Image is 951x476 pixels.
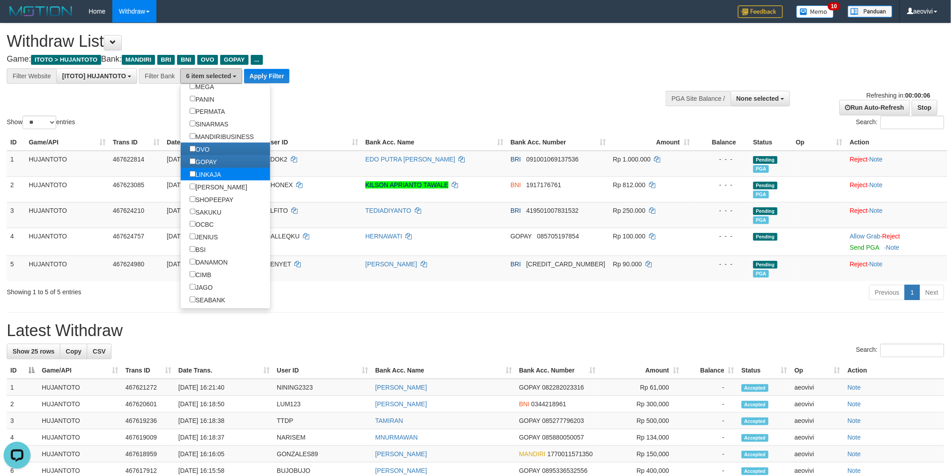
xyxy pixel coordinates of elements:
[905,92,930,99] strong: 00:00:06
[7,68,56,84] div: Filter Website
[181,281,222,293] label: JAGO
[175,446,273,463] td: [DATE] 16:16:05
[738,5,783,18] img: Feedback.jpg
[113,156,144,163] span: 467622814
[848,400,861,408] a: Note
[796,5,834,18] img: Button%20Memo.svg
[181,243,214,256] label: BSI
[920,285,944,300] a: Next
[375,434,418,441] a: MNURMAWAN
[167,156,213,163] span: [DATE] 16:20:32
[181,93,223,105] label: PANIN
[190,146,196,152] input: OVO
[599,429,683,446] td: Rp 134,000
[519,400,529,408] span: BNI
[31,55,101,65] span: ITOTO > HUJANTOTO
[791,413,844,429] td: aeovivi
[167,207,213,214] span: [DATE] 16:22:42
[113,260,144,268] span: 467624980
[122,55,155,65] span: MANDIRI
[60,344,87,359] a: Copy
[365,260,417,268] a: [PERSON_NAME]
[846,134,947,151] th: Action
[697,155,746,164] div: - - -
[742,434,769,442] span: Accepted
[912,100,938,115] a: Stop
[850,207,868,214] a: Reject
[190,209,196,215] input: SAKUKU
[531,400,566,408] span: Copy 0344218961 to clipboard
[175,413,273,429] td: [DATE] 16:18:38
[175,379,273,396] td: [DATE] 16:21:40
[181,130,263,143] label: MANDIRIBUSINESS
[266,260,291,268] span: KENYET
[905,285,920,300] a: 1
[375,450,427,458] a: [PERSON_NAME]
[683,446,738,463] td: -
[181,168,230,180] label: LINKAJA
[190,96,196,102] input: PANIN
[56,68,137,84] button: [ITOTO] HUJANTOTO
[190,83,196,89] input: MEGA
[113,207,144,214] span: 467624210
[190,121,196,126] input: SINARMAS
[753,270,769,278] span: Marked by aeovivi
[197,55,218,65] span: OVO
[846,202,947,228] td: ·
[753,216,769,224] span: Marked by aeovivi
[7,228,25,256] td: 4
[753,191,769,198] span: Marked by aeovivi
[791,379,844,396] td: aeovivi
[511,181,521,189] span: BNI
[181,256,236,268] label: DANAMON
[886,244,900,251] a: Note
[251,55,263,65] span: ...
[613,156,651,163] span: Rp 1.000.000
[273,362,372,379] th: User ID: activate to sort column ascending
[666,91,730,106] div: PGA Site Balance /
[750,134,792,151] th: Status
[599,413,683,429] td: Rp 500,000
[25,256,109,281] td: HUJANTOTO
[273,429,372,446] td: NARISEM
[846,176,947,202] td: ·
[93,348,106,355] span: CSV
[526,260,605,268] span: Copy 575901012313536 to clipboard
[365,181,449,189] a: KILSON APRIANTO TAWALE
[848,450,861,458] a: Note
[7,151,25,177] td: 1
[62,72,126,80] span: [ITOTO] HUJANTOTO
[850,233,880,240] a: Allow Grab
[7,362,38,379] th: ID: activate to sort column descending
[519,467,540,474] span: GOPAY
[844,362,944,379] th: Action
[542,384,584,391] span: Copy 082282023316 to clipboard
[753,207,778,215] span: Pending
[697,206,746,215] div: - - -
[375,467,427,474] a: [PERSON_NAME]
[190,158,196,164] input: GOPAY
[880,344,944,357] input: Search:
[375,417,403,424] a: TAMIRAN
[791,396,844,413] td: aeovivi
[113,233,144,240] span: 467624757
[7,134,25,151] th: ID
[697,232,746,241] div: - - -
[742,467,769,475] span: Accepted
[244,69,289,83] button: Apply Filter
[683,362,738,379] th: Balance: activate to sort column ascending
[613,233,645,240] span: Rp 100.000
[273,379,372,396] td: NINING2323
[190,259,196,265] input: DANAMON
[190,284,196,290] input: JAGO
[7,322,944,340] h1: Latest Withdraw
[365,207,411,214] a: TEDIADIYANTO
[365,233,402,240] a: HERNAWATI
[697,180,746,189] div: - - -
[7,344,60,359] a: Show 25 rows
[519,384,540,391] span: GOPAY
[850,156,868,163] a: Reject
[731,91,791,106] button: None selected
[848,434,861,441] a: Note
[25,134,109,151] th: Game/API: activate to sort column ascending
